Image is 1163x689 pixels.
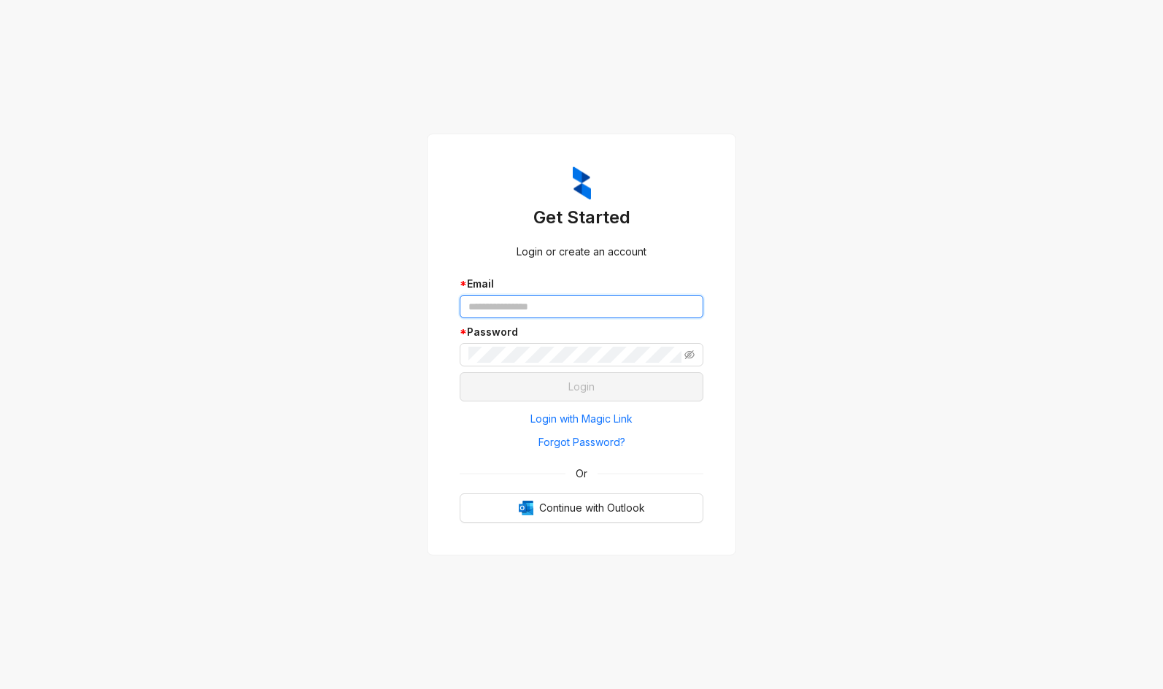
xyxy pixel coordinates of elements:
img: ZumaIcon [573,166,591,200]
div: Password [460,324,703,340]
button: Forgot Password? [460,431,703,454]
span: eye-invisible [684,350,695,360]
span: Forgot Password? [538,434,625,450]
div: Login or create an account [460,244,703,260]
button: OutlookContinue with Outlook [460,493,703,523]
button: Login [460,372,703,401]
button: Login with Magic Link [460,407,703,431]
img: Outlook [519,501,533,515]
span: Continue with Outlook [539,500,645,516]
h3: Get Started [460,206,703,229]
span: Login with Magic Link [530,411,633,427]
div: Email [460,276,703,292]
span: Or [565,466,598,482]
